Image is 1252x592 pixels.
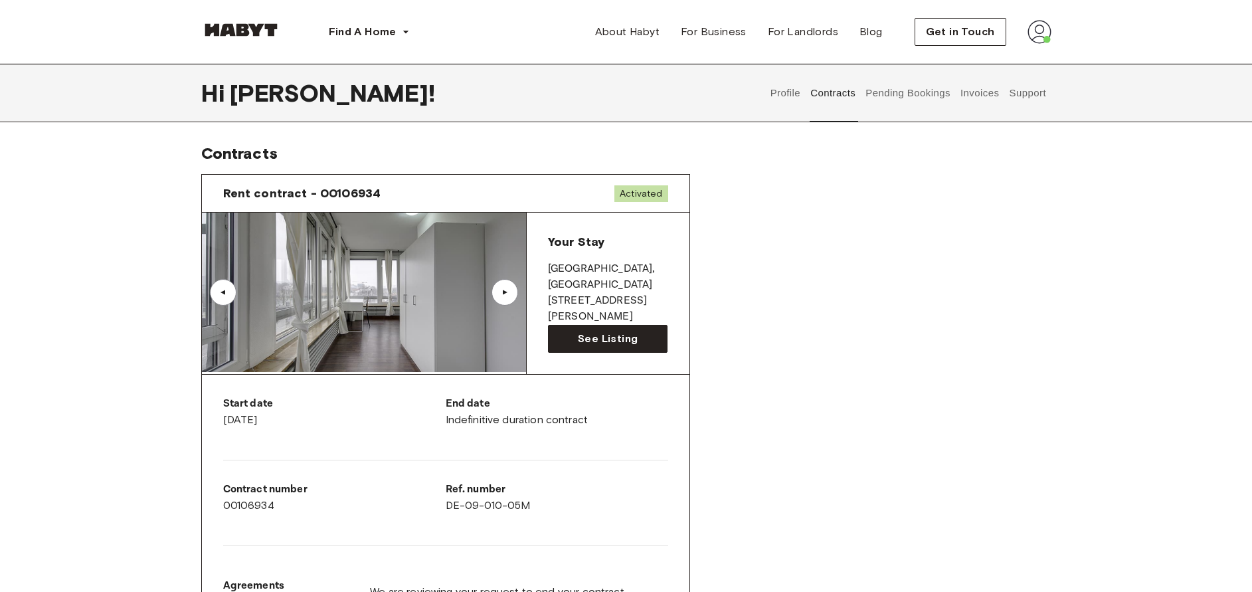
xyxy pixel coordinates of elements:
[768,64,802,122] button: Profile
[202,213,526,372] img: Image of the room
[864,64,952,122] button: Pending Bookings
[1028,20,1051,44] img: avatar
[223,396,446,428] div: [DATE]
[223,482,446,498] p: Contract number
[915,18,1006,46] button: Get in Touch
[446,482,668,514] div: DE-09-010-05M
[498,288,511,296] div: ▲
[201,23,281,37] img: Habyt
[223,396,446,412] p: Start date
[548,235,604,249] span: Your Stay
[670,19,757,45] a: For Business
[958,64,1000,122] button: Invoices
[584,19,670,45] a: About Habyt
[681,24,747,40] span: For Business
[809,64,857,122] button: Contracts
[201,144,278,163] span: Contracts
[548,293,668,325] p: [STREET_ADDRESS][PERSON_NAME]
[230,79,435,107] span: [PERSON_NAME] !
[548,261,668,293] p: [GEOGRAPHIC_DATA] , [GEOGRAPHIC_DATA]
[446,396,668,428] div: Indefinitive duration contract
[217,288,230,296] div: ▲
[768,24,838,40] span: For Landlords
[614,185,668,202] span: Activated
[757,19,849,45] a: For Landlords
[578,331,638,347] span: See Listing
[446,482,668,498] p: Ref. number
[223,185,381,201] span: Rent contract - 00106934
[223,482,446,514] div: 00106934
[765,64,1051,122] div: user profile tabs
[849,19,893,45] a: Blog
[1008,64,1048,122] button: Support
[859,24,883,40] span: Blog
[201,79,230,107] span: Hi
[926,24,995,40] span: Get in Touch
[595,24,660,40] span: About Habyt
[548,325,668,353] a: See Listing
[329,24,397,40] span: Find A Home
[446,396,668,412] p: End date
[318,19,420,45] button: Find A Home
